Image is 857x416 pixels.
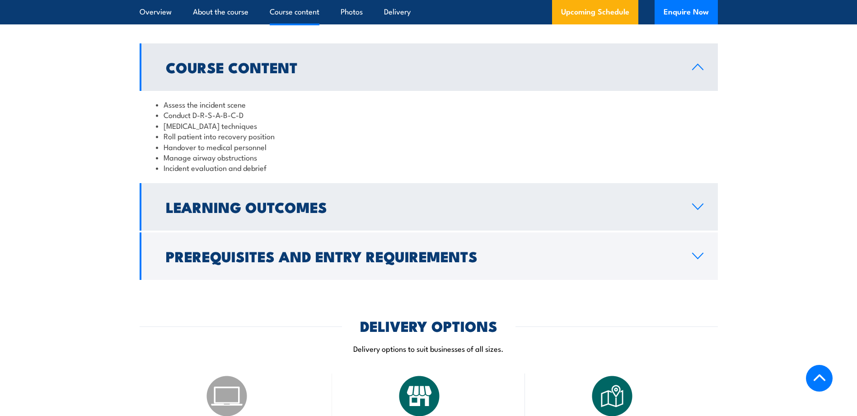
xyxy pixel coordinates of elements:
h2: Prerequisites and Entry Requirements [166,250,678,262]
li: Conduct D-R-S-A-B-C-D [156,109,702,120]
h2: DELIVERY OPTIONS [360,319,497,332]
h2: Learning Outcomes [166,200,678,213]
li: [MEDICAL_DATA] techniques [156,120,702,131]
h2: Course Content [166,61,678,73]
a: Prerequisites and Entry Requirements [140,232,718,280]
li: Incident evaluation and debrief [156,162,702,173]
li: Manage airway obstructions [156,152,702,162]
li: Assess the incident scene [156,99,702,109]
li: Handover to medical personnel [156,142,702,152]
a: Learning Outcomes [140,183,718,231]
li: Roll patient into recovery position [156,131,702,141]
p: Delivery options to suit businesses of all sizes. [140,343,718,354]
a: Course Content [140,43,718,91]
